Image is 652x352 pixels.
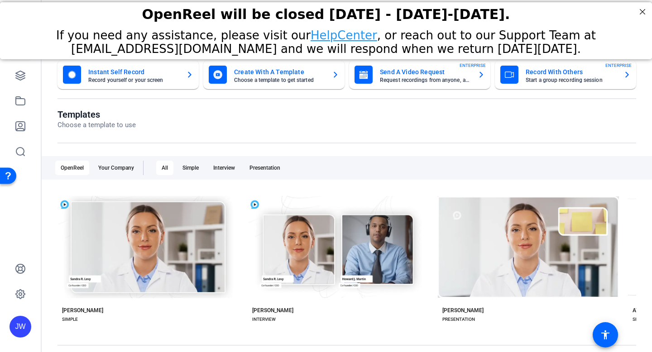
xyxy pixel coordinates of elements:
div: [PERSON_NAME] [442,307,484,314]
div: [PERSON_NAME] [252,307,293,314]
div: Presentation [244,161,286,175]
mat-card-subtitle: Request recordings from anyone, anywhere [380,77,470,83]
mat-card-subtitle: Start a group recording session [526,77,616,83]
mat-card-title: Send A Video Request [380,67,470,77]
button: Send A Video RequestRequest recordings from anyone, anywhereENTERPRISE [349,60,490,89]
mat-card-title: Record With Others [526,67,616,77]
a: HelpCenter [311,26,377,40]
div: INTERVIEW [252,316,276,323]
div: All [156,161,173,175]
mat-icon: accessibility [600,329,611,340]
button: Create With A TemplateChoose a template to get started [203,60,345,89]
span: ENTERPRISE [605,62,632,69]
span: ENTERPRISE [460,62,486,69]
mat-card-subtitle: Record yourself or your screen [88,77,179,83]
div: Simple [177,161,204,175]
button: Instant Self RecordRecord yourself or your screen [58,60,199,89]
p: Choose a template to use [58,120,136,130]
span: If you need any assistance, please visit our , or reach out to our Support Team at [EMAIL_ADDRESS... [56,26,596,53]
div: Your Company [93,161,139,175]
div: OpenReel will be closed [DATE] - [DATE]-[DATE]. [11,4,641,20]
mat-card-title: Instant Self Record [88,67,179,77]
div: Interview [208,161,240,175]
div: PRESENTATION [442,316,475,323]
div: SIMPLE [62,316,78,323]
div: [PERSON_NAME] [62,307,103,314]
button: Record With OthersStart a group recording sessionENTERPRISE [495,60,636,89]
div: OpenReel [55,161,89,175]
h1: Templates [58,109,136,120]
mat-card-subtitle: Choose a template to get started [234,77,325,83]
div: SIMPLE [633,316,648,323]
mat-card-title: Create With A Template [234,67,325,77]
div: JW [10,316,31,338]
